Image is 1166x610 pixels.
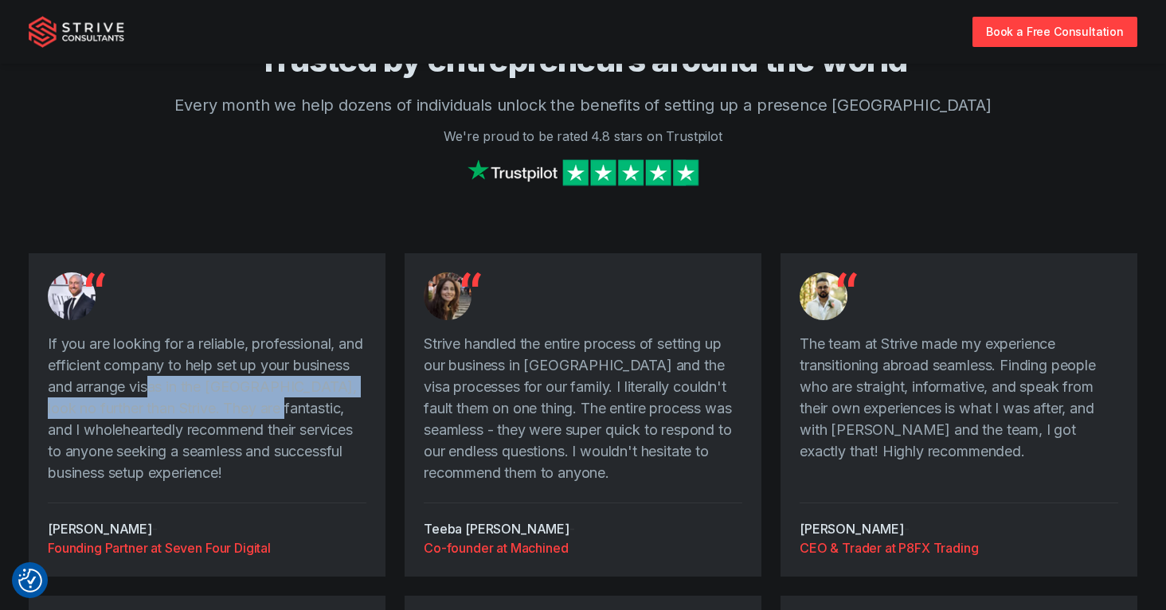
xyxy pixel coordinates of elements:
[48,502,366,557] div: -
[800,521,904,537] cite: [PERSON_NAME]
[424,521,569,537] cite: Teeba [PERSON_NAME]
[18,569,42,592] button: Consent Preferences
[48,333,366,483] p: If you are looking for a reliable, professional, and efficient company to help set up your busine...
[972,17,1137,46] a: Book a Free Consultation
[800,502,1118,557] div: -
[464,155,702,190] img: Strive on Trustpilot
[424,538,742,557] a: Co-founder at Machined
[29,93,1137,117] p: Every month we help dozens of individuals unlock the benefits of setting up a presence [GEOGRAPHI...
[800,333,1118,462] p: The team at Strive made my experience transitioning abroad seamless. Finding people who are strai...
[424,333,742,483] p: Strive handled the entire process of setting up our business in [GEOGRAPHIC_DATA] and the visa pr...
[800,272,847,320] img: Testimonial from Priyesh Dusara
[29,127,1137,146] p: We're proud to be rated 4.8 stars on Trustpilot
[424,272,471,320] img: Testimonial from Teeba Bosnic
[29,16,124,48] img: Strive Consultants
[48,521,152,537] cite: [PERSON_NAME]
[48,272,96,320] img: Testimonial from Mathew Graham
[424,502,742,557] div: -
[18,569,42,592] img: Revisit consent button
[48,538,366,557] a: Founding Partner at Seven Four Digital
[800,538,1118,557] a: CEO & Trader at P8FX Trading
